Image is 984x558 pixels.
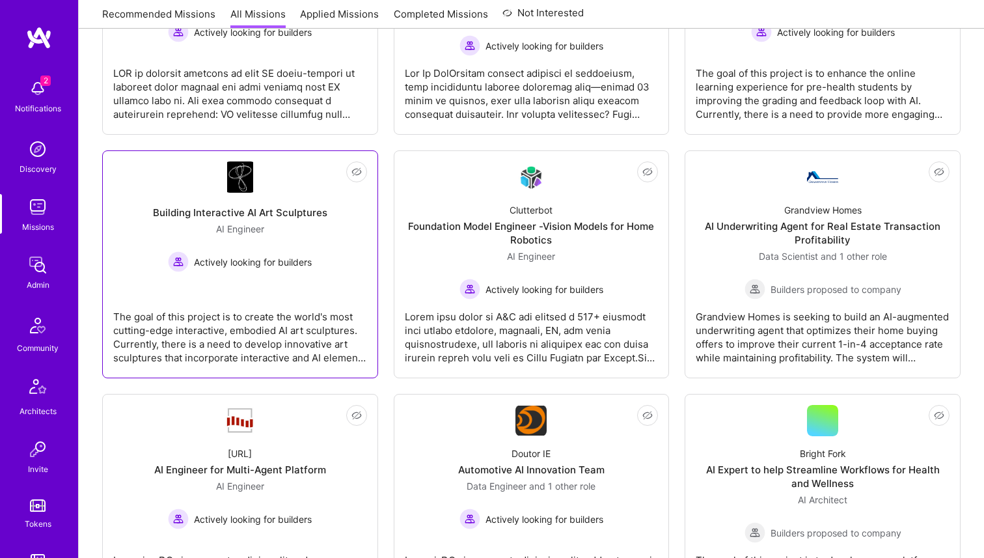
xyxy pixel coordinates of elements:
[405,300,659,365] div: Lorem ipsu dolor si A&C adi elitsed d 517+ eiusmodt inci utlabo etdolore, magnaali, EN, adm venia...
[696,219,950,247] div: AI Underwriting Agent for Real Estate Transaction Profitability
[216,481,264,492] span: AI Engineer
[405,219,659,247] div: Foundation Model Engineer -Vision Models for Home Robotics
[351,410,362,421] i: icon EyeClosed
[642,410,653,421] i: icon EyeClosed
[27,278,49,292] div: Admin
[459,279,480,300] img: Actively looking for builders
[459,509,480,529] img: Actively looking for builders
[512,447,551,460] div: Doutor IE
[696,463,950,490] div: AI Expert to help Streamline Workflows for Health and Wellness
[20,162,57,176] div: Discovery
[216,223,264,234] span: AI Engineer
[22,373,53,404] img: Architects
[15,102,61,115] div: Notifications
[194,255,312,269] span: Actively looking for builders
[759,251,818,262] span: Data Scientist
[230,7,286,29] a: All Missions
[798,494,847,505] span: AI Architect
[194,512,312,526] span: Actively looking for builders
[25,252,51,278] img: admin teamwork
[113,161,367,367] a: Company LogoBuilding Interactive AI Art SculpturesAI Engineer Actively looking for buildersActive...
[467,481,526,492] span: Data Engineer
[485,283,603,296] span: Actively looking for builders
[800,447,846,460] div: Bright Fork
[113,300,367,365] div: The goal of this project is to create the world's most cutting-edge interactive, embodied AI art ...
[642,167,653,177] i: icon EyeClosed
[102,7,215,29] a: Recommended Missions
[25,76,51,102] img: bell
[771,283,901,296] span: Builders proposed to company
[485,39,603,53] span: Actively looking for builders
[26,26,52,49] img: logo
[507,251,555,262] span: AI Engineer
[777,25,895,39] span: Actively looking for builders
[771,526,901,540] span: Builders proposed to company
[934,167,944,177] i: icon EyeClosed
[154,463,326,477] div: AI Engineer for Multi-Agent Platform
[25,194,51,220] img: teamwork
[405,161,659,367] a: Company LogoClutterbotFoundation Model Engineer -Vision Models for Home RoboticsAI Engineer Activ...
[458,463,605,477] div: Automotive AI Innovation Team
[22,310,53,341] img: Community
[394,7,488,29] a: Completed Missions
[515,162,547,193] img: Company Logo
[227,161,253,193] img: Company Logo
[515,406,547,436] img: Company Logo
[17,341,59,355] div: Community
[40,76,51,86] span: 2
[807,171,838,183] img: Company Logo
[529,481,595,492] span: and 1 other role
[20,404,57,418] div: Architects
[510,203,553,217] div: Clutterbot
[696,56,950,121] div: The goal of this project is to enhance the online learning experience for pre-health students by ...
[751,21,772,42] img: Actively looking for builders
[784,203,862,217] div: Grandview Homes
[225,407,256,434] img: Company Logo
[745,522,765,543] img: Builders proposed to company
[821,251,887,262] span: and 1 other role
[300,7,379,29] a: Applied Missions
[228,447,252,460] div: [URL]
[485,512,603,526] span: Actively looking for builders
[30,499,46,512] img: tokens
[745,279,765,300] img: Builders proposed to company
[22,220,54,234] div: Missions
[25,436,51,462] img: Invite
[168,251,189,272] img: Actively looking for builders
[194,25,312,39] span: Actively looking for builders
[25,517,51,531] div: Tokens
[502,5,584,29] a: Not Interested
[168,509,189,529] img: Actively looking for builders
[696,161,950,367] a: Company LogoGrandview HomesAI Underwriting Agent for Real Estate Transaction ProfitabilityData Sc...
[28,462,48,476] div: Invite
[351,167,362,177] i: icon EyeClosed
[696,300,950,365] div: Grandview Homes is seeking to build an AI-augmented underwriting agent that optimizes their home ...
[113,56,367,121] div: LOR ip dolorsit ametcons ad elit SE doeiu-tempori ut laboreet dolor magnaal eni admi veniamq nost...
[25,136,51,162] img: discovery
[168,21,189,42] img: Actively looking for builders
[934,410,944,421] i: icon EyeClosed
[153,206,327,219] div: Building Interactive AI Art Sculptures
[405,56,659,121] div: Lor Ip DolOrsitam consect adipisci el seddoeiusm, temp incididuntu laboree doloremag aliq—enimad ...
[459,35,480,56] img: Actively looking for builders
